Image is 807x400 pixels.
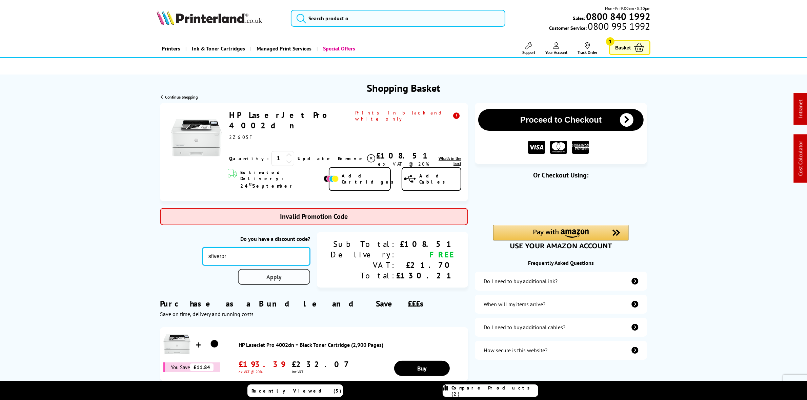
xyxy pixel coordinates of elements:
iframe: PayPal [493,190,629,213]
a: Continue Shopping [161,94,198,100]
span: 0800 995 1992 [587,23,650,29]
span: Prints in black and white only [355,110,461,122]
a: Recently Viewed (5) [247,384,343,397]
span: Sales: [573,15,585,21]
a: Apply [238,269,310,285]
a: items-arrive [475,295,647,314]
a: Ink & Toner Cartridges [185,40,250,57]
span: 2Z605F [229,134,254,140]
div: Purchase as a Bundle and Save £££s [160,288,468,317]
a: 0800 840 1992 [585,13,650,20]
div: Or Checkout Using: [475,171,647,180]
a: Basket 1 [609,40,650,55]
span: ex VAT @ 20% [239,370,285,374]
span: Add Cartridges [342,173,398,185]
div: Frequently Asked Questions [475,259,647,266]
div: Amazon Pay - Use your Amazon account [493,225,629,249]
span: Your Account [545,50,567,55]
div: Delivery: [330,249,396,260]
img: VISA [528,141,545,154]
a: Cost Calculator [797,141,804,176]
a: Compare Products (2) [443,384,538,397]
a: Track Order [578,42,597,55]
span: Support [522,50,535,55]
a: Printerland Logo [157,10,282,26]
span: £193.39 [239,359,285,370]
a: Buy [394,361,450,376]
a: additional-cables [475,318,647,337]
div: £130.21 [396,270,455,281]
span: Basket [615,43,631,52]
span: 1 [606,37,614,46]
span: Remove [338,155,365,162]
span: Continue Shopping [165,94,198,100]
img: HP LaserJet Pro 4002dn [171,112,222,163]
div: FREE [396,249,455,260]
img: HP LaserJet Pro 4002dn + Black Toner Cartridge (2,900 Pages) [163,331,190,358]
div: VAT: [330,260,396,270]
input: Search product o [291,10,505,27]
input: Enter Discount Code... [202,247,310,266]
span: Customer Service: [549,23,650,31]
span: Mon - Fri 9:00am - 5:30pm [605,5,650,12]
div: Total: [330,270,396,281]
div: Do I need to buy additional ink? [484,278,558,285]
span: £11.84 [190,363,214,371]
a: Intranet [797,100,804,118]
a: additional-ink [475,272,647,291]
img: HP LaserJet Pro 4002dn + Black Toner Cartridge (2,900 Pages) [206,336,223,353]
a: HP LaserJet Pro 4002dn [229,110,326,131]
img: Printerland Logo [157,10,262,25]
div: Do you have a discount code? [202,235,310,242]
h1: Shopping Basket [367,81,440,94]
span: Estimated Delivery: 24 September [240,169,322,189]
span: Recently Viewed (5) [252,388,342,394]
div: Do I need to buy additional cables? [484,324,565,331]
div: How secure is this website? [484,347,547,354]
img: American Express [572,141,589,154]
div: Sub Total: [330,239,396,249]
a: Delete item from your basket [338,153,376,164]
span: Compare Products (2) [452,385,538,397]
div: £108.51 [376,150,431,161]
span: What's in the box? [439,156,461,166]
img: Add Cartridges [324,175,339,182]
a: Support [522,42,535,55]
span: Ink & Toner Cartridges [192,40,245,57]
span: Add Cables [419,173,461,185]
span: ex VAT @ 20% [378,161,429,167]
img: MASTER CARD [550,141,567,154]
a: lnk_inthebox [431,156,461,166]
div: £21.70 [396,260,455,270]
div: You Save [163,362,220,372]
a: Your Account [545,42,567,55]
div: Save on time, delivery and running costs [160,311,468,317]
div: When will my items arrive? [484,301,545,308]
span: Quantity: [229,155,269,162]
button: Proceed to Checkout [478,109,644,131]
b: 0800 840 1992 [586,10,650,23]
span: Invalid Promotion Code [280,212,348,221]
a: Managed Print Services [250,40,317,57]
div: £108.51 [396,239,455,249]
a: Special Offers [317,40,360,57]
span: £232.07 [292,359,350,370]
a: secure-website [475,341,647,360]
sup: th [249,182,253,187]
a: Printers [157,40,185,57]
a: Update [298,155,332,162]
a: HP LaserJet Pro 4002dn + Black Toner Cartridge (2,900 Pages) [239,341,465,348]
span: inc VAT [292,370,350,374]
